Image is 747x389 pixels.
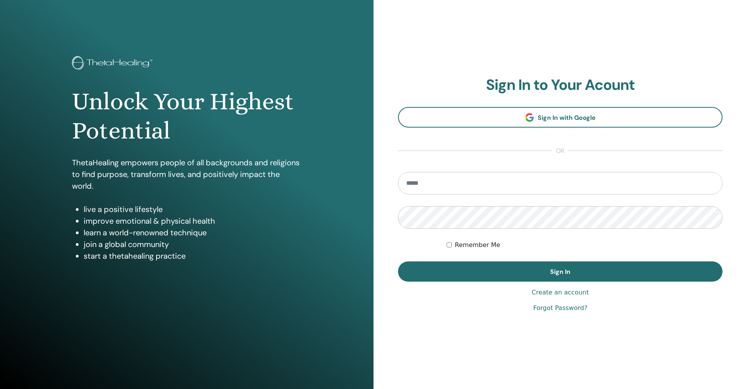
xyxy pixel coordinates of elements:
li: join a global community [84,238,302,250]
li: improve emotional & physical health [84,215,302,227]
span: Sign In with Google [538,114,596,122]
li: start a thetahealing practice [84,250,302,262]
h2: Sign In to Your Acount [398,76,722,94]
li: live a positive lifestyle [84,203,302,215]
span: Sign In [550,268,570,276]
p: ThetaHealing empowers people of all backgrounds and religions to find purpose, transform lives, a... [72,157,302,192]
li: learn a world-renowned technique [84,227,302,238]
a: Sign In with Google [398,107,722,128]
div: Keep me authenticated indefinitely or until I manually logout [447,240,722,250]
a: Forgot Password? [533,303,587,313]
a: Create an account [531,288,589,297]
h1: Unlock Your Highest Potential [72,87,302,145]
label: Remember Me [455,240,500,250]
button: Sign In [398,261,722,282]
span: or [552,146,568,156]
